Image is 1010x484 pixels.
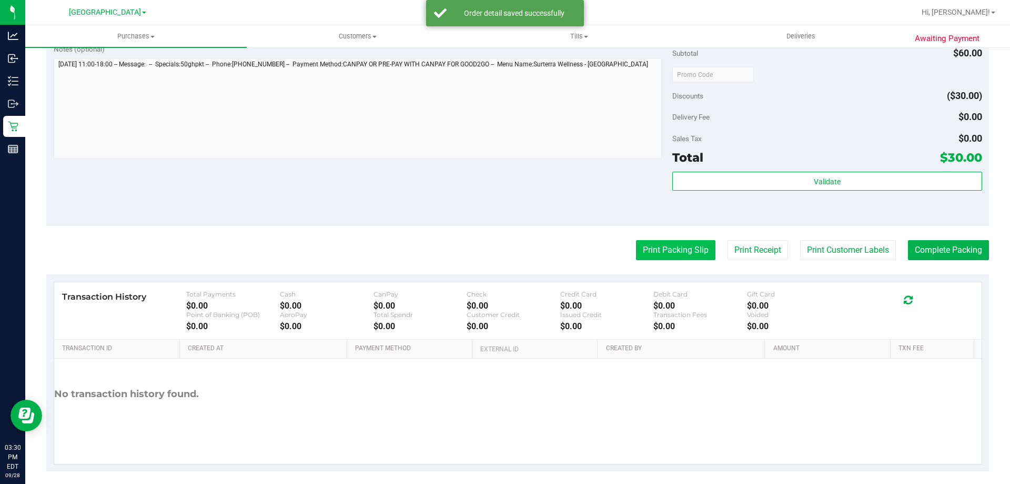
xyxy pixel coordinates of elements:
span: Hi, [PERSON_NAME]! [922,8,990,16]
div: Gift Card [747,290,841,298]
input: Promo Code [672,67,754,83]
div: Credit Card [560,290,654,298]
div: AeroPay [280,311,373,319]
div: $0.00 [747,321,841,331]
a: Amount [773,344,886,353]
span: Deliveries [772,32,830,41]
div: $0.00 [373,301,467,311]
div: Customer Credit [467,311,560,319]
div: $0.00 [653,301,747,311]
span: Notes (optional) [54,45,105,53]
span: Purchases [25,32,247,41]
div: $0.00 [186,301,280,311]
div: $0.00 [280,321,373,331]
p: 03:30 PM EDT [5,443,21,471]
span: Sales Tax [672,134,702,143]
a: Txn Fee [898,344,969,353]
inline-svg: Analytics [8,31,18,41]
div: Total Spendr [373,311,467,319]
div: $0.00 [373,321,467,331]
div: $0.00 [560,301,654,311]
div: Transaction Fees [653,311,747,319]
span: Awaiting Payment [915,33,979,45]
iframe: Resource center [11,400,42,431]
div: $0.00 [467,301,560,311]
a: Transaction ID [62,344,176,353]
div: $0.00 [560,321,654,331]
a: Created At [188,344,342,353]
span: ($30.00) [947,90,982,101]
span: Total [672,150,703,165]
div: No transaction history found. [54,359,199,430]
div: Order detail saved successfully [452,8,576,18]
button: Print Packing Slip [636,240,715,260]
div: Check [467,290,560,298]
a: Payment Method [355,344,468,353]
button: Validate [672,172,982,191]
span: Subtotal [672,49,698,57]
div: $0.00 [747,301,841,311]
span: Tills [469,32,689,41]
span: $60.00 [953,47,982,58]
div: $0.00 [653,321,747,331]
inline-svg: Inbound [8,53,18,64]
span: $0.00 [958,133,982,144]
a: Created By [606,344,761,353]
a: Customers [247,25,468,47]
div: CanPay [373,290,467,298]
div: Voided [747,311,841,319]
button: Complete Packing [908,240,989,260]
div: Point of Banking (POB) [186,311,280,319]
span: Delivery Fee [672,113,710,121]
a: Purchases [25,25,247,47]
inline-svg: Retail [8,121,18,132]
inline-svg: Reports [8,144,18,154]
a: Deliveries [690,25,912,47]
span: Validate [814,177,841,186]
div: Issued Credit [560,311,654,319]
a: Tills [468,25,690,47]
button: Print Customer Labels [800,240,896,260]
span: $30.00 [940,150,982,165]
span: [GEOGRAPHIC_DATA] [69,8,141,17]
span: $0.00 [958,111,982,122]
div: Cash [280,290,373,298]
div: $0.00 [280,301,373,311]
span: Discounts [672,86,703,105]
th: External ID [472,340,597,359]
div: Total Payments [186,290,280,298]
div: Debit Card [653,290,747,298]
inline-svg: Inventory [8,76,18,86]
p: 09/28 [5,471,21,479]
inline-svg: Outbound [8,98,18,109]
div: $0.00 [186,321,280,331]
button: Print Receipt [728,240,788,260]
span: Customers [247,32,468,41]
div: $0.00 [467,321,560,331]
